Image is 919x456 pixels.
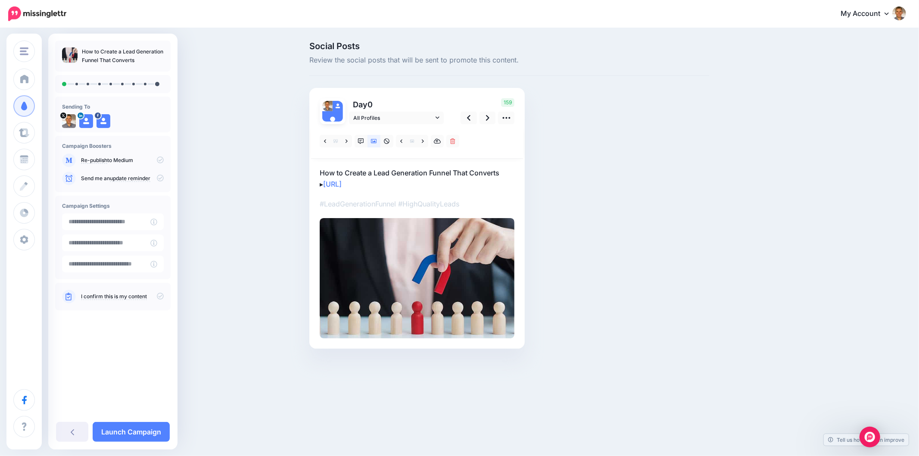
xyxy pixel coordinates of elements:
[82,47,164,65] p: How to Create a Lead Generation Funnel That Converts
[81,157,107,164] a: Re-publish
[501,98,514,107] span: 159
[110,175,150,182] a: update reminder
[368,100,373,109] span: 0
[97,114,110,128] img: user_default_image.png
[309,55,709,66] span: Review the social posts that will be sent to promote this content.
[62,103,164,110] h4: Sending To
[322,111,343,132] img: user_default_image.png
[81,175,164,182] p: Send me an
[62,203,164,209] h4: Campaign Settings
[20,47,28,55] img: menu.png
[62,114,76,128] img: QMPMUiDd-8496.jpeg
[81,156,164,164] p: to Medium
[353,113,433,122] span: All Profiles
[309,42,709,50] span: Social Posts
[62,47,78,63] img: 179004c62fcd9b2cc3dce224357ffdec_thumb.jpg
[320,167,514,190] p: How to Create a Lead Generation Funnel That Converts ▸
[824,434,909,446] a: Tell us how we can improve
[333,101,343,111] img: user_default_image.png
[322,101,333,111] img: QMPMUiDd-8496.jpeg
[81,293,147,300] a: I confirm this is my content
[320,198,514,209] p: #LeadGenerationFunnel #HighQualityLeads
[349,112,444,124] a: All Profiles
[832,3,906,25] a: My Account
[860,427,880,447] div: Open Intercom Messenger
[320,218,514,338] img: 179004c62fcd9b2cc3dce224357ffdec.jpg
[323,180,342,188] a: [URL]
[62,143,164,149] h4: Campaign Boosters
[8,6,66,21] img: Missinglettr
[349,98,445,111] p: Day
[79,114,93,128] img: user_default_image.png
